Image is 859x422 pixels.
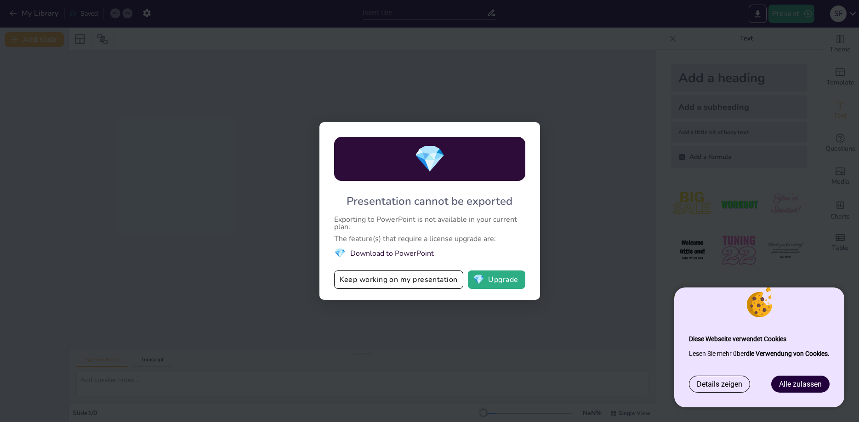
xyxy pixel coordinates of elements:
[689,335,786,343] strong: Diese Webseite verwendet Cookies
[334,270,463,289] button: Keep working on my presentation
[746,350,830,357] a: die Verwendung von Cookies.
[697,380,742,388] span: Details zeigen
[334,247,525,259] li: Download to PowerPoint
[334,216,525,231] div: Exporting to PowerPoint is not available in your current plan.
[334,247,346,259] span: diamond
[334,235,525,242] div: The feature(s) that require a license upgrade are:
[689,346,830,361] p: Lesen Sie mehr über
[347,194,512,208] div: Presentation cannot be exported
[468,270,525,289] button: diamondUpgrade
[779,380,822,388] span: Alle zulassen
[414,141,446,177] span: diamond
[772,376,829,392] a: Alle zulassen
[689,376,750,392] a: Details zeigen
[473,275,484,284] span: diamond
